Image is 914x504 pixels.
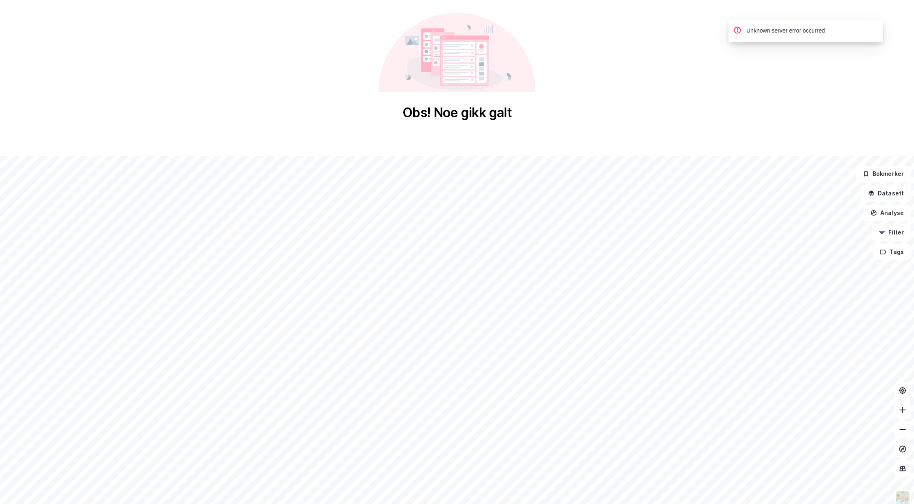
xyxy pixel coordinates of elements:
[873,244,911,260] button: Tags
[873,465,914,504] iframe: Chat Widget
[872,224,911,241] button: Filter
[856,166,911,182] button: Bokmerker
[873,465,914,504] div: Kontrollprogram for chat
[402,105,512,121] div: Obs! Noe gikk galt
[864,205,911,221] button: Analyse
[861,185,911,202] button: Datasett
[746,26,825,36] div: Unknown server error occurred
